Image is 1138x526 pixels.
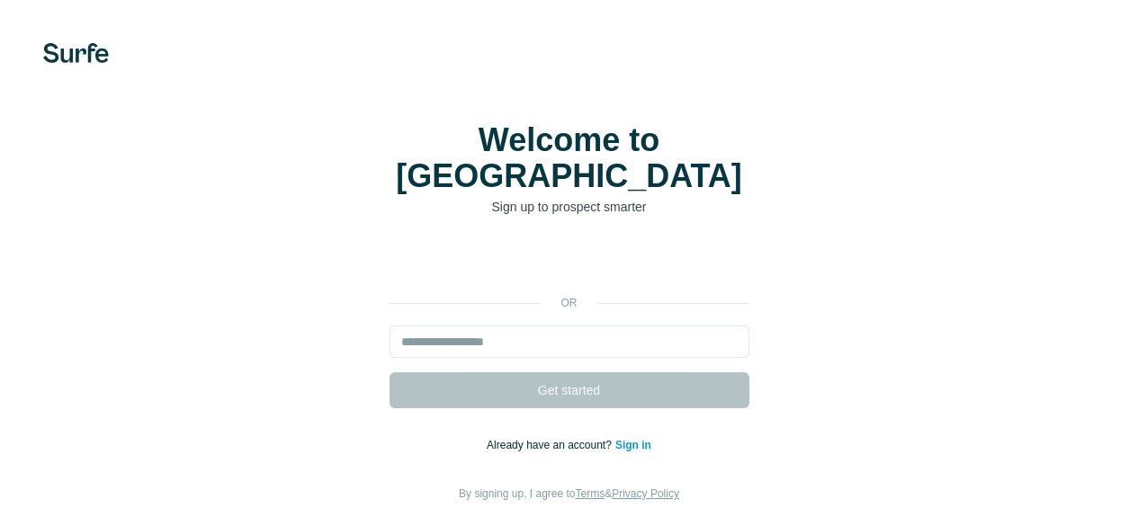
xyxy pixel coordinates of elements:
[459,487,679,500] span: By signing up, I agree to &
[381,243,758,282] iframe: Sign in with Google Button
[43,43,109,63] img: Surfe's logo
[612,487,679,500] a: Privacy Policy
[615,439,651,451] a: Sign in
[487,439,615,451] span: Already have an account?
[390,122,749,194] h1: Welcome to [GEOGRAPHIC_DATA]
[576,487,605,500] a: Terms
[541,295,598,311] p: or
[390,198,749,216] p: Sign up to prospect smarter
